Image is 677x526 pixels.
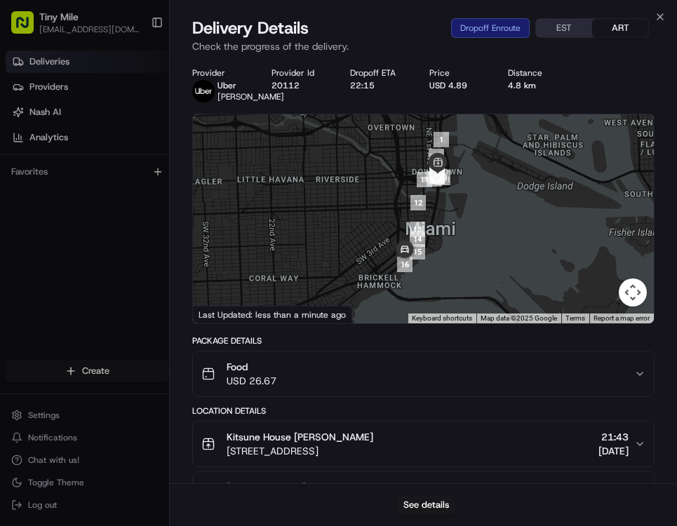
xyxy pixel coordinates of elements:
input: Clear [36,90,232,105]
div: 4.8 km [508,80,575,91]
button: See details [397,495,455,515]
span: Pylon [140,238,170,248]
div: We're available if you need us! [48,148,177,159]
div: 2 [429,149,444,164]
button: Keyboard shortcuts [412,313,472,323]
button: EST [536,19,592,37]
span: Knowledge Base [28,203,107,217]
div: Last Updated: less than a minute ago [193,306,352,323]
div: 13 [410,222,425,237]
div: 16 [397,257,413,272]
div: 11 [417,172,432,187]
div: 📗 [14,205,25,216]
div: 12 [410,195,426,210]
button: Kitsune House [PERSON_NAME][STREET_ADDRESS]21:43[DATE] [193,422,654,466]
div: 10 [435,170,450,185]
a: Powered byPylon [99,237,170,248]
span: API Documentation [133,203,225,217]
img: Google [196,305,243,323]
div: 15 [410,244,425,259]
span: 22:13 [598,480,629,494]
div: 1 [434,132,449,147]
span: [DATE] [598,444,629,458]
a: Open this area in Google Maps (opens a new window) [196,305,243,323]
span: [PERSON_NAME] [227,480,306,494]
div: 💻 [119,205,130,216]
span: [PERSON_NAME] [217,91,284,102]
div: Start new chat [48,134,230,148]
div: Package Details [192,335,655,346]
a: 💻API Documentation [113,198,231,223]
div: Provider Id [272,67,339,79]
span: Map data ©2025 Google [481,314,557,322]
span: [STREET_ADDRESS] [227,444,373,458]
div: USD 4.89 [429,80,497,91]
button: 20112 [272,80,300,91]
div: 6 [427,171,442,187]
span: 21:43 [598,430,629,444]
p: Welcome 👋 [14,56,255,79]
a: Report a map error [594,314,650,322]
p: Check the progress of the delivery. [192,39,655,53]
div: Dropoff ETA [350,67,417,79]
span: Delivery Details [192,17,309,39]
span: Kitsune House [PERSON_NAME] [227,430,373,444]
img: 1736555255976-a54dd68f-1ca7-489b-9aae-adbdc363a1c4 [14,134,39,159]
a: 📗Knowledge Base [8,198,113,223]
div: Location Details [192,405,655,417]
button: ART [592,19,648,37]
div: 22:15 [350,80,417,91]
button: FoodUSD 26.67 [193,351,654,396]
button: Start new chat [239,138,255,155]
img: Nash [14,14,42,42]
div: Provider [192,67,260,79]
div: Distance [508,67,575,79]
a: Terms (opens in new tab) [565,314,585,322]
img: uber-new-logo.jpeg [192,80,215,102]
button: [PERSON_NAME]22:13 [193,472,654,517]
span: USD 26.67 [227,374,276,388]
button: Map camera controls [619,278,647,306]
span: Food [227,360,276,374]
div: 14 [410,231,425,247]
span: Uber [217,80,236,91]
div: Price [429,67,497,79]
